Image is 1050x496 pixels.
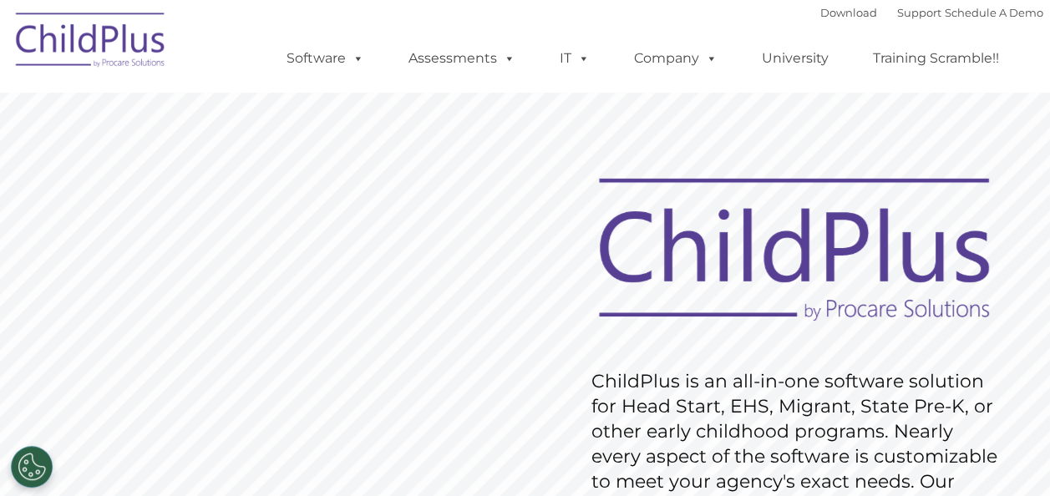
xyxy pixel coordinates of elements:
a: Assessments [392,42,532,75]
a: IT [543,42,606,75]
a: Download [820,6,877,19]
a: Company [617,42,734,75]
a: University [745,42,845,75]
a: Schedule A Demo [945,6,1043,19]
a: Training Scramble!! [856,42,1016,75]
a: Software [270,42,381,75]
font: | [820,6,1043,19]
button: Cookies Settings [11,446,53,488]
a: Support [897,6,941,19]
img: ChildPlus by Procare Solutions [8,1,175,84]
